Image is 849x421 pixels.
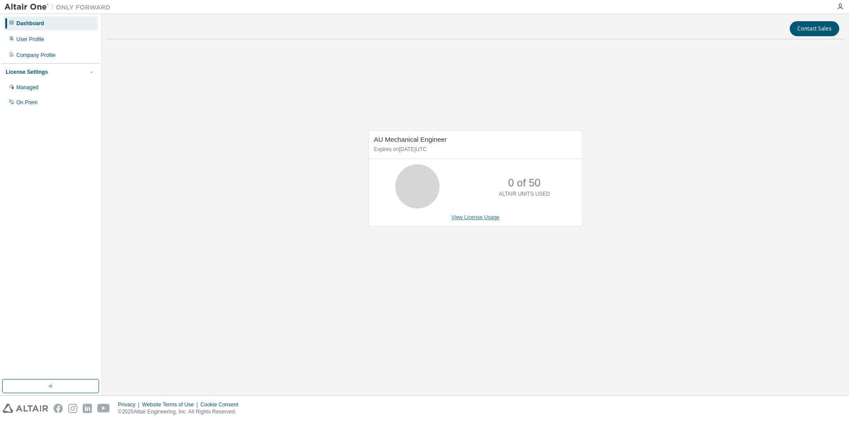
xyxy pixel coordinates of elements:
[374,136,447,143] span: AU Mechanical Engineer
[83,404,92,413] img: linkedin.svg
[142,401,200,408] div: Website Terms of Use
[16,20,44,27] div: Dashboard
[118,408,244,416] p: © 2025 Altair Engineering, Inc. All Rights Reserved.
[508,175,540,190] p: 0 of 50
[54,404,63,413] img: facebook.svg
[118,401,142,408] div: Privacy
[374,146,575,153] p: Expires on [DATE] UTC
[68,404,77,413] img: instagram.svg
[4,3,115,11] img: Altair One
[16,99,38,106] div: On Prem
[16,52,56,59] div: Company Profile
[790,21,839,36] button: Contact Sales
[16,36,44,43] div: User Profile
[499,190,550,198] p: ALTAIR UNITS USED
[6,68,48,76] div: License Settings
[97,404,110,413] img: youtube.svg
[451,214,500,220] a: View License Usage
[200,401,243,408] div: Cookie Consent
[3,404,48,413] img: altair_logo.svg
[16,84,38,91] div: Managed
